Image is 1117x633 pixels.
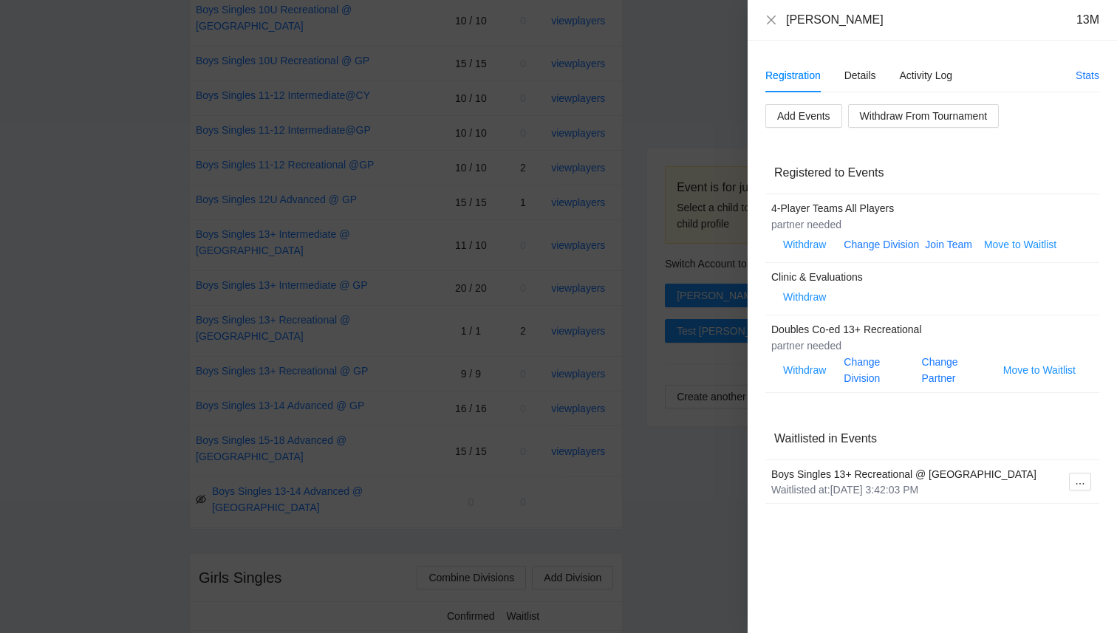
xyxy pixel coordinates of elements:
div: Waitlisted at: [DATE] 3:42:03 PM [771,482,1057,497]
a: Change Division [844,356,880,384]
button: Withdraw From Tournament [848,104,999,128]
button: ellipsis [1069,473,1091,490]
a: Stats [1076,69,1099,81]
button: Withdraw [771,233,838,256]
span: Withdraw [783,289,826,305]
div: 13M [1076,12,1099,28]
span: Move to Waitlist [1003,362,1076,378]
div: Registration [765,67,821,83]
span: Withdraw [783,362,826,378]
span: Add Events [777,108,830,124]
div: Waitlisted in Events [774,417,1090,459]
div: Doubles Co-ed 13+ Recreational [771,321,1082,338]
div: partner needed [771,216,1082,233]
span: Move to Waitlist [984,236,1056,253]
span: close [765,14,777,26]
div: Activity Log [900,67,953,83]
span: Withdraw [783,236,826,253]
button: Add Events [765,104,842,128]
a: Change Partner [922,356,958,384]
div: Details [844,67,876,83]
button: Withdraw [771,285,838,309]
a: Join Team [925,239,972,250]
span: Withdraw From Tournament [860,108,987,124]
div: Boys Singles 13+ Recreational @ [GEOGRAPHIC_DATA] [771,466,1057,482]
button: Move to Waitlist [997,361,1082,379]
button: Close [765,14,777,27]
div: 4-Player Teams All Players [771,200,1082,216]
div: Clinic & Evaluations [771,269,1082,285]
div: partner needed [771,338,1082,354]
div: [PERSON_NAME] [786,12,884,28]
button: Move to Waitlist [978,236,1062,253]
a: Change Division [844,239,919,250]
div: Registered to Events [774,151,1090,194]
button: Withdraw [771,358,838,382]
span: ellipsis [1075,478,1085,489]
